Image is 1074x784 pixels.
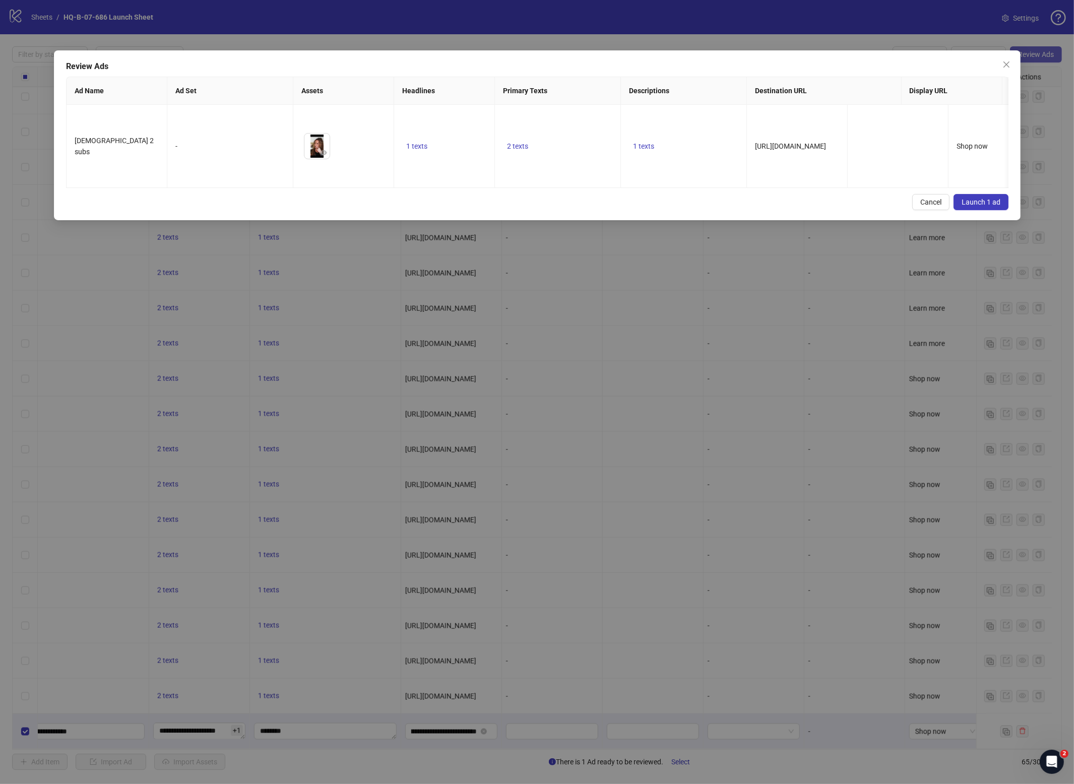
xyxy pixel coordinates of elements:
[953,194,1008,210] button: Launch 1 ad
[67,77,167,105] th: Ad Name
[998,56,1014,73] button: Close
[175,141,285,152] div: -
[901,77,1002,105] th: Display URL
[394,77,495,105] th: Headlines
[1040,750,1064,774] iframe: Intercom live chat
[507,142,528,150] span: 2 texts
[1002,60,1010,69] span: close
[402,140,431,152] button: 1 texts
[912,194,949,210] button: Cancel
[167,77,293,105] th: Ad Set
[755,142,826,150] span: [URL][DOMAIN_NAME]
[318,147,330,159] button: Preview
[503,140,532,152] button: 2 texts
[406,142,427,150] span: 1 texts
[621,77,747,105] th: Descriptions
[747,77,902,105] th: Destination URL
[75,137,154,156] span: [DEMOGRAPHIC_DATA] 2 subs
[1060,750,1068,758] span: 2
[304,134,330,159] img: Asset 1
[629,140,658,152] button: 1 texts
[66,60,1008,73] div: Review Ads
[961,198,1000,206] span: Launch 1 ad
[920,198,941,206] span: Cancel
[633,142,654,150] span: 1 texts
[320,149,327,156] span: eye
[495,77,621,105] th: Primary Texts
[293,77,394,105] th: Assets
[957,142,988,150] span: Shop now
